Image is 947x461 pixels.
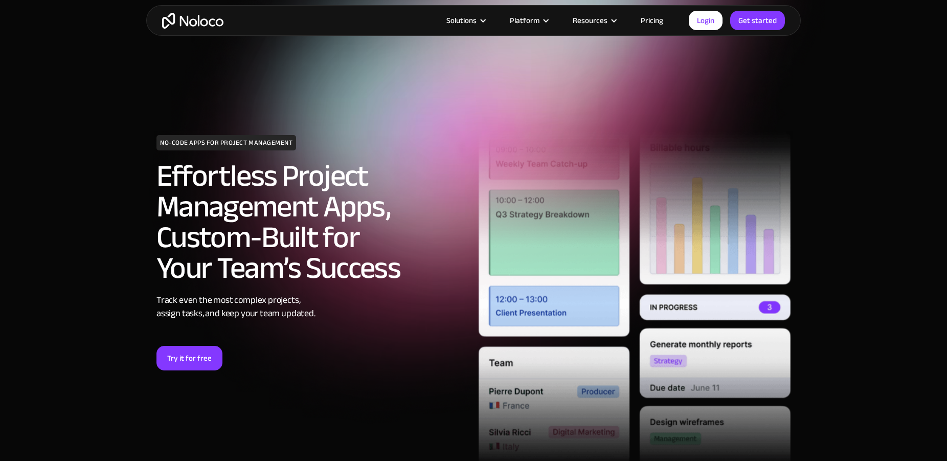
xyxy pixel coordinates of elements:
div: Solutions [434,14,497,27]
a: Pricing [628,14,676,27]
div: Track even the most complex projects, assign tasks, and keep your team updated. [156,294,468,320]
div: Platform [510,14,539,27]
a: Get started [730,11,785,30]
div: Solutions [446,14,477,27]
h1: NO-CODE APPS FOR PROJECT MANAGEMENT [156,135,296,150]
div: Resources [560,14,628,27]
a: home [162,13,223,29]
a: Try it for free [156,346,222,370]
div: Resources [573,14,607,27]
h2: Effortless Project Management Apps, Custom-Built for Your Team’s Success [156,161,468,283]
div: Platform [497,14,560,27]
a: Login [689,11,723,30]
